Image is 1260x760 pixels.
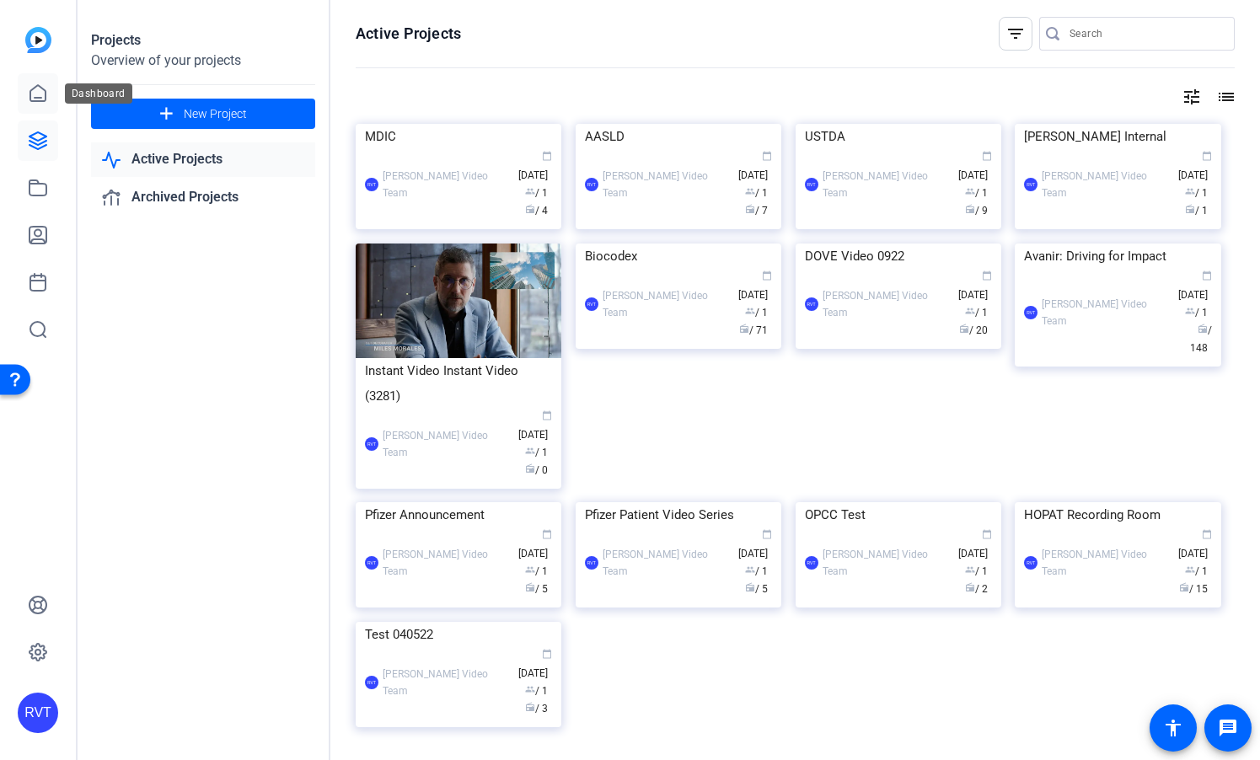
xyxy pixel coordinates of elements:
span: [DATE] [958,271,992,301]
span: / 1 [525,565,548,577]
span: / 5 [525,583,548,595]
span: calendar_today [762,151,772,161]
span: / 2 [965,583,988,595]
div: MDIC [365,124,552,149]
div: RVT [585,178,598,191]
span: group [745,306,755,316]
input: Search [1070,24,1221,44]
div: Overview of your projects [91,51,315,71]
div: Instant Video Instant Video (3281) [365,358,552,409]
span: / 71 [739,324,768,336]
span: group [525,186,535,196]
div: RVT [1024,306,1037,319]
span: / 20 [959,324,988,336]
div: [PERSON_NAME] Video Team [603,287,730,321]
span: calendar_today [1202,151,1212,161]
span: / 1 [745,565,768,577]
div: [PERSON_NAME] Video Team [383,666,510,699]
div: Avanir: Driving for Impact [1024,244,1211,269]
span: / 1 [965,565,988,577]
mat-icon: list [1214,87,1235,107]
span: / 7 [745,205,768,217]
span: group [1185,306,1195,316]
div: [PERSON_NAME] Video Team [1042,168,1169,201]
span: radio [525,702,535,712]
span: calendar_today [542,151,552,161]
span: radio [1198,324,1208,334]
span: / 1 [965,187,988,199]
div: Biocodex [585,244,772,269]
span: radio [1185,204,1195,214]
div: RVT [805,556,818,570]
span: / 5 [745,583,768,595]
span: / 1 [1185,307,1208,318]
span: / 1 [1185,187,1208,199]
span: / 1 [1185,205,1208,217]
span: group [525,684,535,694]
div: AASLD [585,124,772,149]
span: calendar_today [982,151,992,161]
div: Dashboard [65,83,132,104]
div: [PERSON_NAME] Video Team [1042,296,1169,329]
h1: Active Projects [356,24,461,44]
span: group [525,565,535,575]
div: [PERSON_NAME] Video Team [603,168,730,201]
div: RVT [805,178,818,191]
span: calendar_today [762,529,772,539]
span: radio [1179,582,1189,592]
div: HOPAT Recording Room [1024,502,1211,527]
span: radio [745,204,755,214]
span: radio [745,582,755,592]
mat-icon: filter_list [1005,24,1026,44]
span: calendar_today [542,649,552,659]
span: [DATE] [518,650,552,679]
mat-icon: add [156,104,177,125]
span: calendar_today [542,410,552,420]
div: RVT [1024,178,1037,191]
span: / 1 [745,307,768,318]
span: group [965,306,975,316]
div: [PERSON_NAME] Video Team [383,168,510,201]
div: [PERSON_NAME] Video Team [1042,546,1169,580]
span: group [745,186,755,196]
span: / 148 [1190,324,1212,354]
span: radio [965,582,975,592]
div: RVT [365,676,378,689]
div: RVT [1024,556,1037,570]
div: Pfizer Patient Video Series [585,502,772,527]
div: RVT [365,437,378,451]
span: [DATE] [738,271,772,301]
span: calendar_today [982,270,992,281]
div: Test 040522 [365,622,552,647]
span: / 1 [965,307,988,318]
span: group [965,186,975,196]
div: RVT [585,297,598,311]
span: [DATE] [518,411,552,441]
span: group [1185,186,1195,196]
div: DOVE Video 0922 [805,244,992,269]
div: Projects [91,30,315,51]
mat-icon: tune [1182,87,1202,107]
span: calendar_today [1202,529,1212,539]
mat-icon: accessibility [1163,718,1183,738]
div: [PERSON_NAME] Video Team [383,546,510,580]
div: OPCC Test [805,502,992,527]
div: RVT [365,556,378,570]
a: Active Projects [91,142,315,177]
div: Pfizer Announcement [365,502,552,527]
span: New Project [184,105,247,123]
span: / 1 [525,685,548,697]
span: / 1 [745,187,768,199]
span: radio [525,582,535,592]
div: [PERSON_NAME] Internal [1024,124,1211,149]
button: New Project [91,99,315,129]
span: / 0 [525,464,548,476]
span: group [965,565,975,575]
span: / 4 [525,205,548,217]
div: RVT [365,178,378,191]
span: radio [965,204,975,214]
span: / 15 [1179,583,1208,595]
span: group [745,565,755,575]
a: Archived Projects [91,180,315,215]
span: group [1185,565,1195,575]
